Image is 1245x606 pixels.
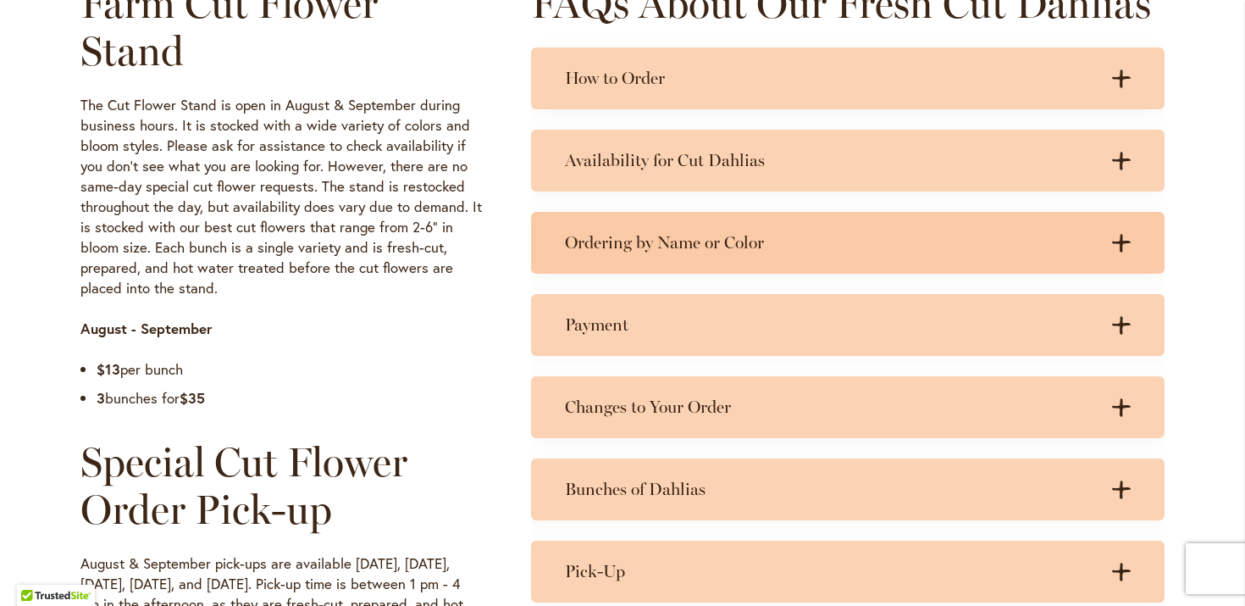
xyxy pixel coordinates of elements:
h3: How to Order [565,68,1097,89]
strong: $13 [97,359,120,379]
h3: Bunches of Dahlias [565,479,1097,500]
strong: August - September [80,319,213,338]
strong: $35 [180,388,205,408]
li: per bunch [97,359,482,380]
h3: Payment [565,314,1097,336]
li: bunches for [97,388,482,409]
summary: Ordering by Name or Color [531,212,1165,274]
summary: Pick-Up [531,541,1165,603]
summary: Availability for Cut Dahlias [531,130,1165,192]
summary: Changes to Your Order [531,376,1165,438]
summary: Bunches of Dahlias [531,459,1165,520]
h3: Changes to Your Order [565,397,1097,418]
summary: Payment [531,294,1165,356]
h3: Availability for Cut Dahlias [565,150,1097,171]
h2: Special Cut Flower Order Pick-up [80,438,482,533]
h3: Ordering by Name or Color [565,232,1097,253]
strong: 3 [97,388,105,408]
summary: How to Order [531,47,1165,109]
p: The Cut Flower Stand is open in August & September during business hours. It is stocked with a wi... [80,95,482,298]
